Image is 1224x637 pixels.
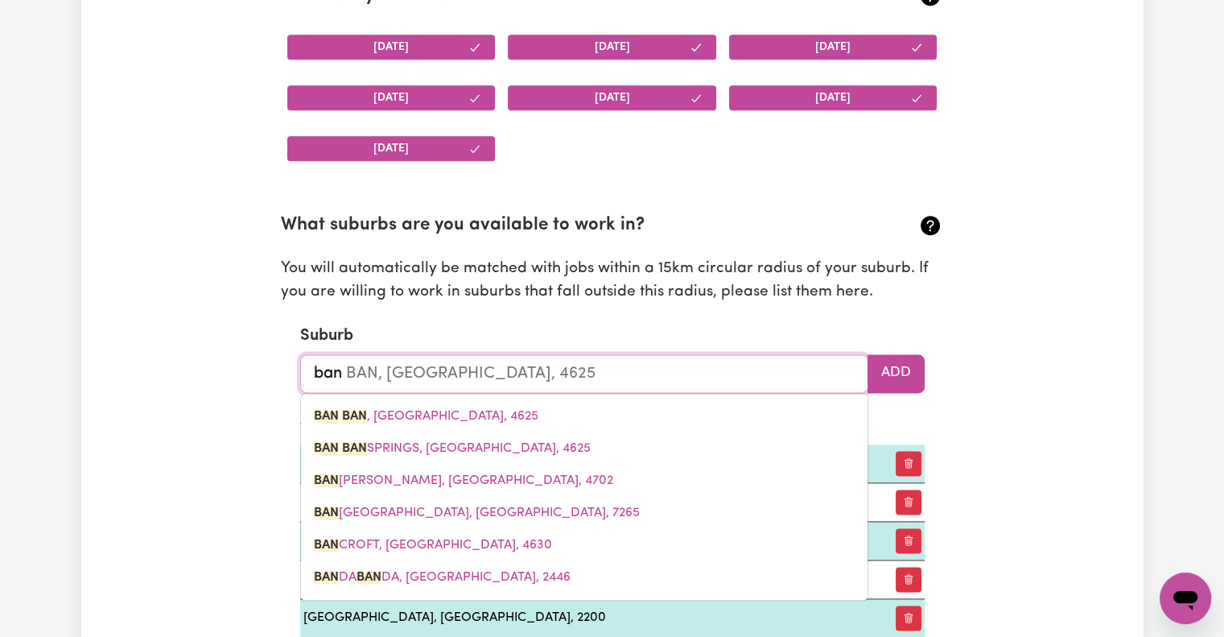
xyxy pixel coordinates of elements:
[314,474,613,487] span: [PERSON_NAME], [GEOGRAPHIC_DATA], 4702
[287,35,496,60] button: [DATE]
[314,539,339,552] mark: BAN
[301,465,868,497] a: BANANA, Queensland, 4702
[300,598,866,637] td: [GEOGRAPHIC_DATA], [GEOGRAPHIC_DATA], 2200
[314,571,571,584] span: DA DA, [GEOGRAPHIC_DATA], 2446
[356,571,381,584] mark: BAN
[314,539,552,552] span: CROFT, [GEOGRAPHIC_DATA], 4630
[314,410,339,423] mark: BAN
[287,85,496,110] button: [DATE]
[508,35,716,60] button: [DATE]
[287,136,496,161] button: [DATE]
[300,393,868,601] div: menu-options
[896,567,921,592] button: Remove preferred suburb
[314,442,339,455] mark: BAN
[868,354,925,393] button: Add to preferred suburbs
[729,85,938,110] button: [DATE]
[301,529,868,561] a: BANCROFT, Queensland, 4630
[729,35,938,60] button: [DATE]
[300,354,868,393] input: e.g. North Bondi, New South Wales
[314,507,339,519] mark: BAN
[314,442,591,455] span: SPRINGS, [GEOGRAPHIC_DATA], 4625
[301,432,868,465] a: BAN BAN SPRINGS, Queensland, 4625
[281,258,944,304] p: You will automatically be matched with jobs within a 15km circular radius of your suburb. If you ...
[896,451,921,476] button: Remove preferred suburb
[314,474,339,487] mark: BAN
[301,561,868,594] a: BANDA BANDA, New South Wales, 2446
[342,410,367,423] mark: BAN
[301,400,868,432] a: BAN BAN, Queensland, 4625
[896,606,921,631] button: Remove preferred suburb
[1160,573,1211,624] iframe: Button to launch messaging window
[896,490,921,515] button: Remove preferred suburb
[342,442,367,455] mark: BAN
[281,215,834,237] h2: What suburbs are you available to work in?
[314,507,640,519] span: [GEOGRAPHIC_DATA], [GEOGRAPHIC_DATA], 7265
[301,497,868,529] a: BANCA, Tasmania, 7265
[314,571,339,584] mark: BAN
[314,410,538,423] span: , [GEOGRAPHIC_DATA], 4625
[896,528,921,553] button: Remove preferred suburb
[300,324,353,348] label: Suburb
[508,85,716,110] button: [DATE]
